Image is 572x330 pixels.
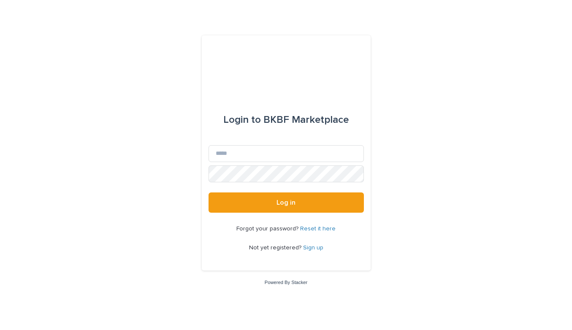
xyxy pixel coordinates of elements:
div: BKBF Marketplace [223,108,349,132]
span: Login to [223,115,261,125]
a: Sign up [303,245,323,251]
img: l65f3yHPToSKODuEVUav [244,56,328,81]
span: Not yet registered? [249,245,303,251]
span: Log in [277,199,295,206]
a: Reset it here [300,226,336,232]
button: Log in [209,192,364,213]
a: Powered By Stacker [265,280,307,285]
span: Forgot your password? [236,226,300,232]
